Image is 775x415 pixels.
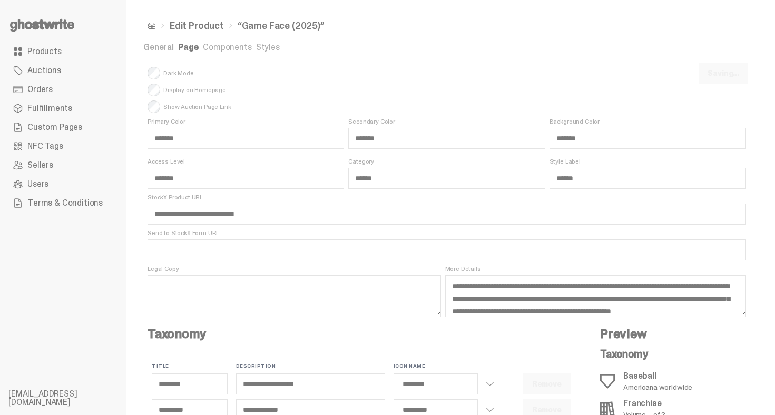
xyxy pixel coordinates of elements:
[148,84,160,96] input: Display on Homepage
[445,265,747,273] span: More Details
[623,372,692,380] p: Baseball
[389,361,505,371] th: Icon Name
[148,67,240,79] span: Dark Mode
[445,275,747,317] textarea: More Details
[8,42,118,61] a: Products
[224,21,325,31] li: “Game Face (2025)”
[8,156,118,175] a: Sellers
[348,117,545,126] span: Secondary Color
[550,117,746,126] span: Background Color
[27,66,61,75] span: Auctions
[148,157,344,166] span: Access Level
[27,123,82,131] span: Custom Pages
[348,157,545,166] span: Category
[148,117,344,126] span: Primary Color
[8,99,118,118] a: Fulfillments
[8,194,118,212] a: Terms & Conditions
[8,118,118,137] a: Custom Pages
[148,67,160,79] input: Dark Mode
[27,161,53,169] span: Sellers
[148,275,441,317] textarea: Legal Copy
[8,61,118,80] a: Auctions
[27,47,62,56] span: Products
[550,168,746,189] input: Style Label
[27,85,53,94] span: Orders
[550,128,746,149] input: Background Color
[8,390,135,407] li: [EMAIL_ADDRESS][DOMAIN_NAME]
[170,21,224,31] a: Edit Product
[348,128,545,149] input: Secondary Color
[148,128,344,149] input: Primary Color
[8,80,118,99] a: Orders
[148,229,746,237] span: Send to StockX Form URL
[27,104,72,113] span: Fulfillments
[600,328,729,340] h4: Preview
[203,42,251,53] a: Components
[148,265,441,273] span: Legal Copy
[256,42,280,53] a: Styles
[148,239,746,260] input: Send to StockX Form URL
[148,204,746,225] input: StockX Product URL
[550,157,746,166] span: Style Label
[623,399,665,408] p: Franchise
[348,168,545,189] input: Category
[148,100,160,113] input: Show Auction Page Link
[148,168,344,189] input: Access Level
[178,42,199,53] a: Page
[27,180,48,188] span: Users
[148,84,240,96] span: Display on Homepage
[148,361,232,371] th: Title
[148,100,240,113] span: Show Auction Page Link
[27,199,103,207] span: Terms & Conditions
[8,137,118,156] a: NFC Tags
[148,193,746,201] span: StockX Product URL
[27,142,63,150] span: NFC Tags
[148,328,575,340] h4: Taxonomy
[8,175,118,194] a: Users
[232,361,389,371] th: Description
[143,42,174,53] a: General
[600,349,729,359] p: Taxonomy
[623,383,692,391] p: Americana worldwide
